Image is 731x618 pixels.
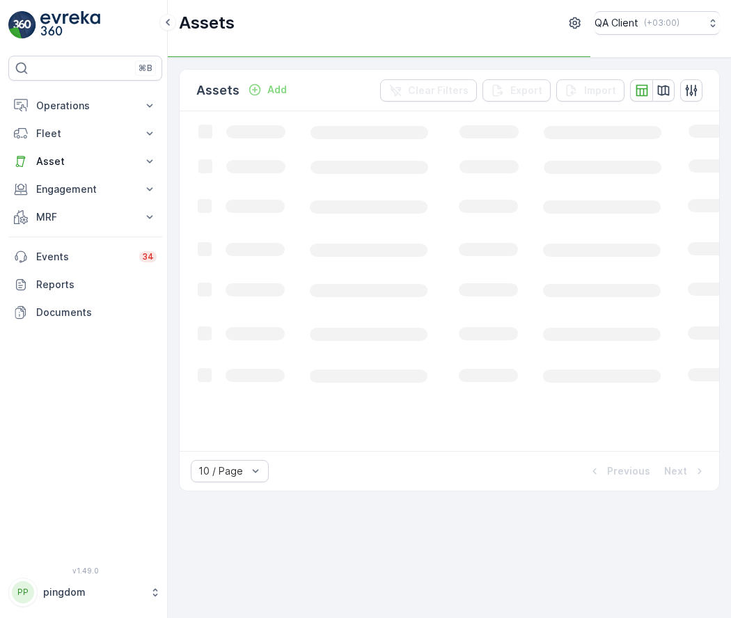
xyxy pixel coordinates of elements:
p: Fleet [36,127,134,141]
button: MRF [8,203,162,231]
button: Add [242,81,292,98]
div: PP [12,581,34,603]
button: Clear Filters [380,79,477,102]
p: MRF [36,210,134,224]
button: QA Client(+03:00) [595,11,720,35]
p: pingdom [43,585,143,599]
p: Clear Filters [408,84,469,97]
p: Assets [196,81,239,100]
p: Operations [36,99,134,113]
button: Asset [8,148,162,175]
p: ⌘B [139,63,152,74]
p: Assets [179,12,235,34]
button: Export [482,79,551,102]
p: Import [584,84,616,97]
p: QA Client [595,16,638,30]
span: v 1.49.0 [8,566,162,575]
p: Asset [36,154,134,168]
p: Export [510,84,542,97]
p: ( +03:00 ) [644,17,679,29]
a: Events34 [8,243,162,271]
button: Engagement [8,175,162,203]
p: Documents [36,306,157,319]
button: Import [556,79,624,102]
a: Reports [8,271,162,299]
p: Events [36,250,131,264]
button: Operations [8,92,162,120]
p: 34 [142,251,154,262]
p: Engagement [36,182,134,196]
p: Add [267,83,287,97]
a: Documents [8,299,162,326]
button: Fleet [8,120,162,148]
button: Next [663,463,708,480]
button: PPpingdom [8,578,162,607]
img: logo_light-DOdMpM7g.png [40,11,100,39]
p: Previous [607,464,650,478]
p: Next [664,464,687,478]
button: Previous [586,463,652,480]
img: logo [8,11,36,39]
p: Reports [36,278,157,292]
